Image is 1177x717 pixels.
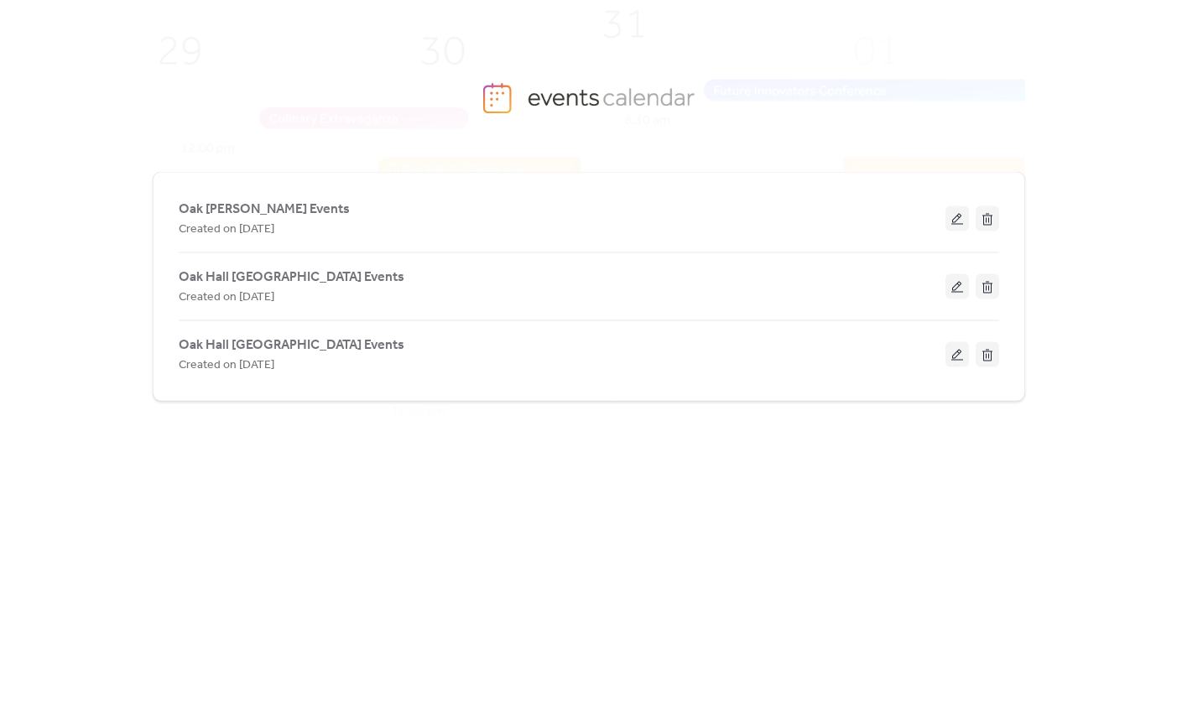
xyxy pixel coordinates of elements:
[179,340,404,350] a: Oak Hall [GEOGRAPHIC_DATA] Events
[179,335,404,356] span: Oak Hall [GEOGRAPHIC_DATA] Events
[179,356,274,376] span: Created on [DATE]
[179,268,404,288] span: Oak Hall [GEOGRAPHIC_DATA] Events
[179,220,274,240] span: Created on [DATE]
[179,200,350,220] span: Oak [PERSON_NAME] Events
[179,273,404,282] a: Oak Hall [GEOGRAPHIC_DATA] Events
[179,205,350,214] a: Oak [PERSON_NAME] Events
[179,288,274,308] span: Created on [DATE]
